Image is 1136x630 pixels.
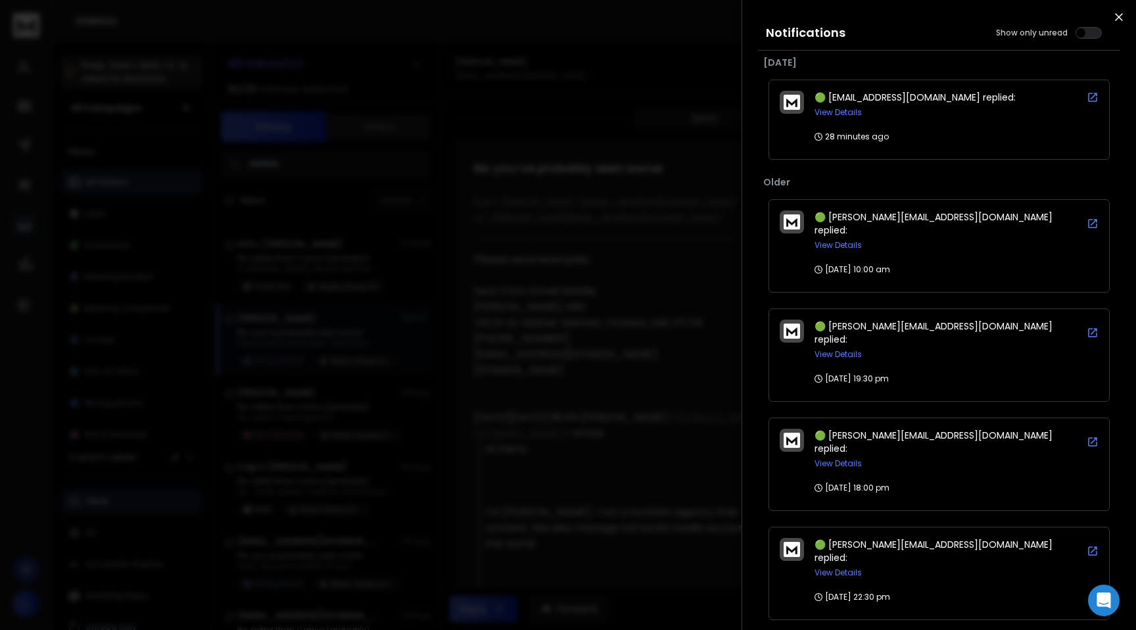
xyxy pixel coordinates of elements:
[784,324,800,339] img: logo
[815,240,862,251] button: View Details
[815,429,1053,455] span: 🟢 [PERSON_NAME][EMAIL_ADDRESS][DOMAIN_NAME] replied:
[766,24,845,42] h3: Notifications
[784,214,800,230] img: logo
[784,95,800,110] img: logo
[815,91,1016,104] span: 🟢 [EMAIL_ADDRESS][DOMAIN_NAME] replied:
[815,458,862,469] button: View Details
[815,320,1053,346] span: 🟢 [PERSON_NAME][EMAIL_ADDRESS][DOMAIN_NAME] replied:
[763,56,1115,69] p: [DATE]
[815,132,889,142] p: 28 minutes ago
[763,176,1115,189] p: Older
[815,483,889,493] p: [DATE] 18:00 pm
[815,349,862,360] button: View Details
[815,538,1053,564] span: 🟢 [PERSON_NAME][EMAIL_ADDRESS][DOMAIN_NAME] replied:
[784,542,800,557] img: logo
[784,433,800,448] img: logo
[815,107,862,118] button: View Details
[815,264,890,275] p: [DATE] 10:00 am
[996,28,1068,38] label: Show only unread
[815,592,890,602] p: [DATE] 22:30 pm
[1088,585,1120,616] div: Open Intercom Messenger
[815,568,862,578] button: View Details
[815,374,889,384] p: [DATE] 19:30 pm
[815,210,1053,237] span: 🟢 [PERSON_NAME][EMAIL_ADDRESS][DOMAIN_NAME] replied:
